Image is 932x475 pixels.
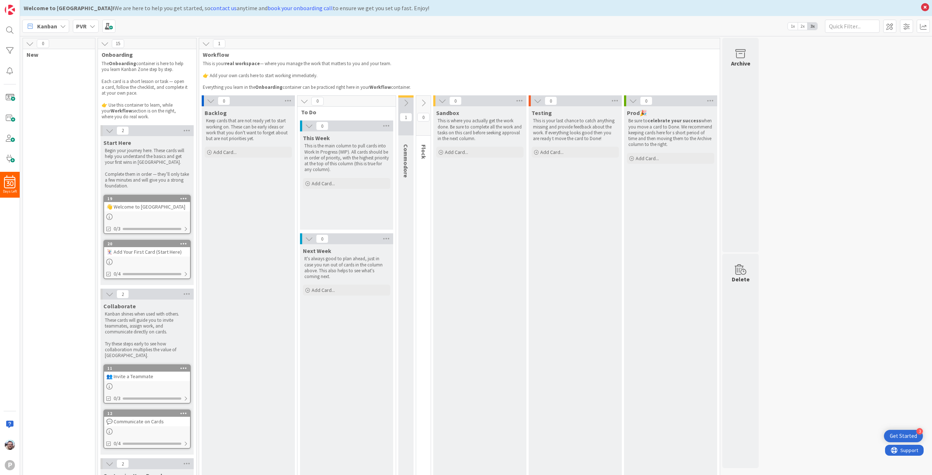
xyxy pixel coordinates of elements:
div: 3 [916,428,923,435]
div: 12💬 Communicate on Cards [104,410,190,426]
span: 0 [545,96,557,105]
div: Archive [731,59,750,68]
p: 👉 Use this container to learn, while your section is on the right, where you do real work. [102,102,187,120]
p: This is the main column to pull cards into Work In Progress (WIP). All cards should be in order o... [304,143,389,173]
p: Everything you learn in the container can be practiced right here in your container. [203,84,716,90]
input: Quick Filter... [825,20,880,33]
p: 👉 Add your own cards here to start working immediately. [203,73,716,79]
div: Get Started [890,432,917,440]
div: 20 [107,241,190,246]
b: Welcome to [GEOGRAPHIC_DATA]! [24,4,114,12]
div: 💬 Communicate on Cards [104,417,190,426]
p: It's always good to plan ahead, just in case you run out of cards in the column above. This also ... [304,256,389,280]
span: Add Card... [445,149,468,155]
span: 15 [112,39,124,48]
p: Kanban shines when used with others. These cards will guide you to invite teammates, assign work,... [105,311,189,335]
span: 0/3 [114,225,121,233]
span: 2 [116,126,129,135]
span: 1 [400,113,412,122]
div: 11👥 Invite a Teammate [104,365,190,381]
span: 0 [316,234,328,243]
span: 0 [449,96,462,105]
span: Testing [532,109,552,116]
strong: Workflow [111,108,132,114]
span: 3x [807,23,817,30]
span: 2x [798,23,807,30]
span: Add Card... [312,287,335,293]
p: The container is here to help you learn Kanban Zone step by step. [102,61,187,73]
b: PVR [76,23,87,30]
strong: celebrate your success [648,118,701,124]
strong: real workspace [225,60,260,67]
span: Support [15,1,33,10]
span: Flock [420,145,427,159]
span: To Do [301,108,387,116]
span: Add Card... [636,155,659,162]
p: Try these steps early to see how collaboration multiplies the value of [GEOGRAPHIC_DATA]. [105,341,189,359]
span: This Week [303,134,330,142]
p: Begin your journey here. These cards will help you understand the basics and get your first wins ... [105,148,189,166]
span: 0 [311,97,324,106]
span: 30 [7,181,13,186]
div: 19👋 Welcome to [GEOGRAPHIC_DATA] [104,195,190,211]
span: Prod🎉 [627,109,647,116]
img: VN [5,440,15,450]
span: Start Here [103,139,131,146]
span: 2 [116,290,129,298]
div: 11 [107,366,190,371]
span: Onboarding [102,51,187,58]
div: 19 [104,195,190,202]
span: 2 [116,459,129,468]
strong: Onboarding [255,84,283,90]
span: Backlog [205,109,227,116]
span: 0 [218,96,230,105]
div: We are here to help you get started, so anytime and to ensure we get you set up fast. Enjoy! [24,4,917,12]
span: Add Card... [540,149,564,155]
p: Be sure to when you move a card to Done. We recommend keeping cards here for s short period of ti... [628,118,713,147]
div: 20 [104,241,190,247]
div: 🃏 Add Your First Card (Start Here) [104,247,190,257]
span: 0 [316,122,328,130]
div: 👥 Invite a Teammate [104,372,190,381]
span: Add Card... [213,149,237,155]
div: 👋 Welcome to [GEOGRAPHIC_DATA] [104,202,190,211]
span: Commodore [402,144,410,178]
span: Collaborate [103,302,136,310]
span: 0 [37,39,49,48]
img: Visit kanbanzone.com [5,5,15,15]
span: 1x [788,23,798,30]
span: Add Card... [312,180,335,187]
div: 20🃏 Add Your First Card (Start Here) [104,241,190,257]
a: contact us [210,4,237,12]
div: Open Get Started checklist, remaining modules: 3 [884,430,923,442]
span: Next Week [303,247,331,254]
strong: Onboarding [109,60,136,67]
span: 0 [640,96,652,105]
span: 0/3 [114,395,121,402]
div: 12 [107,411,190,416]
span: Sandbox [436,109,459,116]
span: New [27,51,86,58]
span: 0 [417,113,430,122]
div: 19 [107,196,190,201]
a: book your onboarding call [268,4,333,12]
div: Delete [732,275,750,284]
div: P [5,460,15,470]
span: 0/4 [114,270,121,278]
p: This is where you actually get the work done. Be sure to complete all the work and tasks on this ... [438,118,522,142]
p: This is your — where you manage the work that matters to you and your team. [203,61,716,67]
div: 12 [104,410,190,417]
span: Kanban [37,22,57,31]
p: Each card is a short lesson or task — open a card, follow the checklist, and complete it at your ... [102,79,187,96]
span: 1 [213,39,225,48]
p: Keep cards that are not ready yet to start working on. These can be early ideas or work that you ... [206,118,291,142]
span: 0/4 [114,440,121,447]
p: Complete them in order — they’ll only take a few minutes and will give you a strong foundation. [105,171,189,189]
div: 11 [104,365,190,372]
span: Workflow [203,51,711,58]
p: This is your last chance to catch anything missing and provide feedback about the work. If everyt... [533,118,617,142]
strong: Workflow [370,84,391,90]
